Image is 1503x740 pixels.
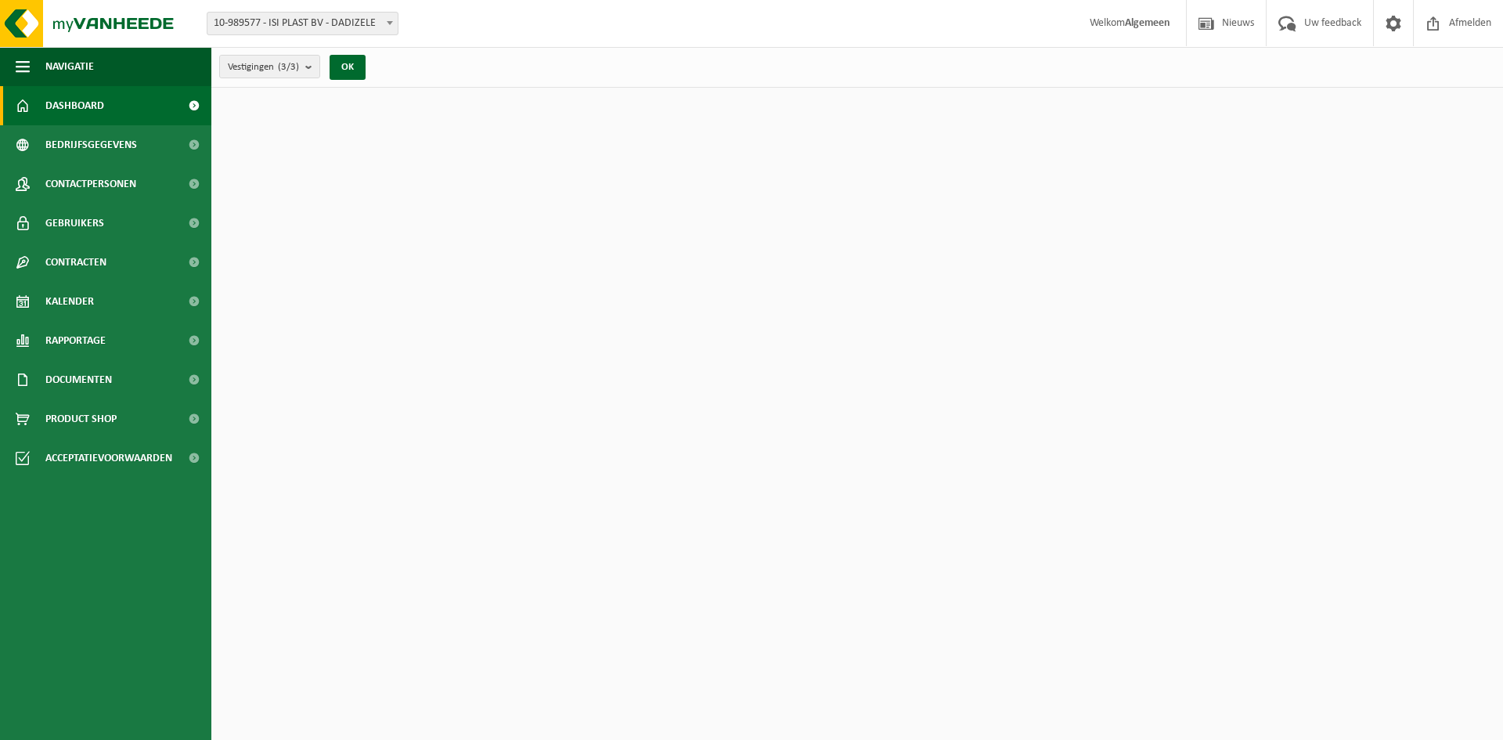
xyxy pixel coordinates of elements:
[45,439,172,478] span: Acceptatievoorwaarden
[207,12,398,35] span: 10-989577 - ISI PLAST BV - DADIZELE
[45,47,94,86] span: Navigatie
[45,243,106,282] span: Contracten
[45,321,106,360] span: Rapportage
[45,125,137,164] span: Bedrijfsgegevens
[207,13,398,34] span: 10-989577 - ISI PLAST BV - DADIZELE
[278,62,299,72] count: (3/3)
[219,55,320,78] button: Vestigingen(3/3)
[45,282,94,321] span: Kalender
[1125,17,1170,29] strong: Algemeen
[330,55,366,80] button: OK
[45,204,104,243] span: Gebruikers
[45,86,104,125] span: Dashboard
[45,360,112,399] span: Documenten
[45,399,117,439] span: Product Shop
[45,164,136,204] span: Contactpersonen
[228,56,299,79] span: Vestigingen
